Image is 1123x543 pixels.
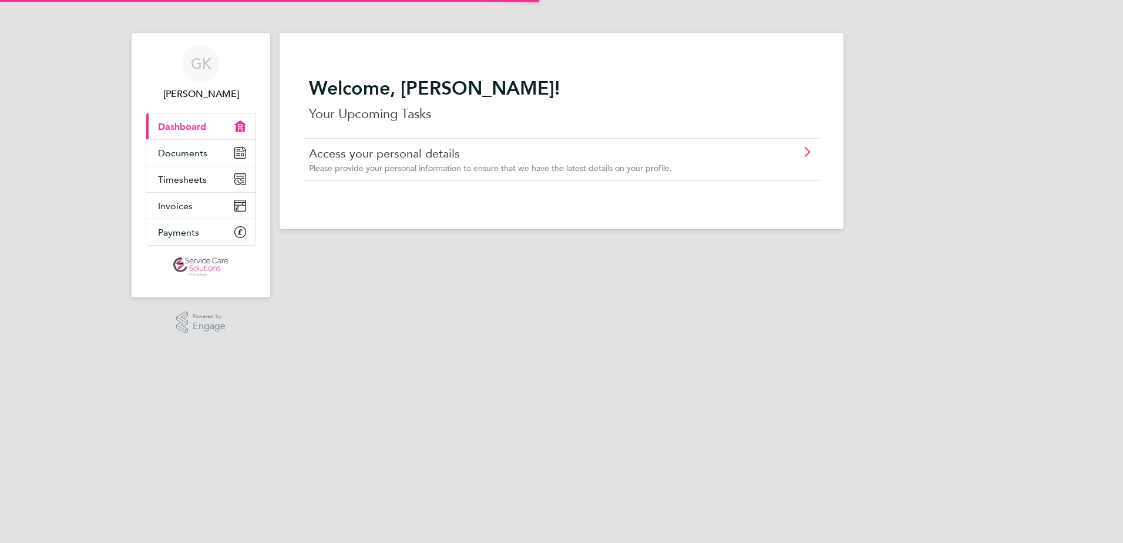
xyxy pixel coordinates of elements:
[309,76,814,100] h2: Welcome, [PERSON_NAME]!
[146,219,255,245] a: Payments
[309,146,748,161] a: Access your personal details
[309,105,814,123] p: Your Upcoming Tasks
[158,148,207,159] span: Documents
[146,140,255,166] a: Documents
[146,193,255,219] a: Invoices
[158,200,193,212] span: Invoices
[193,321,226,331] span: Engage
[146,45,256,101] a: GK[PERSON_NAME]
[132,33,270,297] nav: Main navigation
[146,166,255,192] a: Timesheets
[191,56,211,71] span: GK
[146,87,256,101] span: Gary Kilbride
[146,113,255,139] a: Dashboard
[158,121,206,132] span: Dashboard
[193,311,226,321] span: Powered by
[173,257,228,276] img: servicecare-logo-retina.png
[158,174,207,185] span: Timesheets
[158,227,199,238] span: Payments
[309,163,672,173] span: Please provide your personal information to ensure that we have the latest details on your profile.
[146,257,256,276] a: Go to home page
[176,311,226,334] a: Powered byEngage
